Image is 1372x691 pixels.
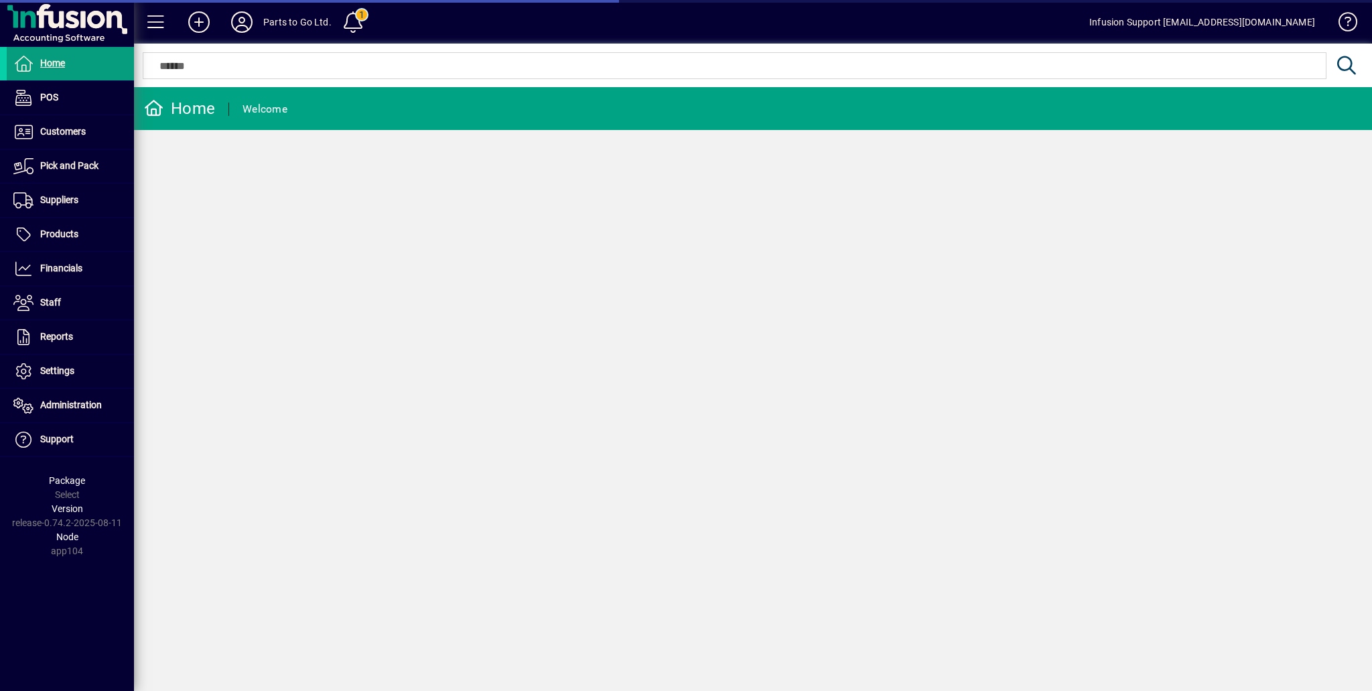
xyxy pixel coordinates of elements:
[40,194,78,205] span: Suppliers
[178,10,220,34] button: Add
[7,81,134,115] a: POS
[1089,11,1315,33] div: Infusion Support [EMAIL_ADDRESS][DOMAIN_NAME]
[40,160,98,171] span: Pick and Pack
[7,184,134,217] a: Suppliers
[7,320,134,354] a: Reports
[7,149,134,183] a: Pick and Pack
[40,92,58,103] span: POS
[7,423,134,456] a: Support
[40,297,61,308] span: Staff
[40,263,82,273] span: Financials
[7,115,134,149] a: Customers
[7,355,134,388] a: Settings
[40,399,102,410] span: Administration
[40,331,73,342] span: Reports
[40,58,65,68] span: Home
[40,229,78,239] span: Products
[7,286,134,320] a: Staff
[1328,3,1355,46] a: Knowledge Base
[7,389,134,422] a: Administration
[263,11,332,33] div: Parts to Go Ltd.
[40,434,74,444] span: Support
[56,531,78,542] span: Node
[40,365,74,376] span: Settings
[144,98,215,119] div: Home
[7,252,134,286] a: Financials
[243,99,287,120] div: Welcome
[52,503,83,514] span: Version
[7,218,134,251] a: Products
[40,126,86,137] span: Customers
[220,10,263,34] button: Profile
[49,475,85,486] span: Package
